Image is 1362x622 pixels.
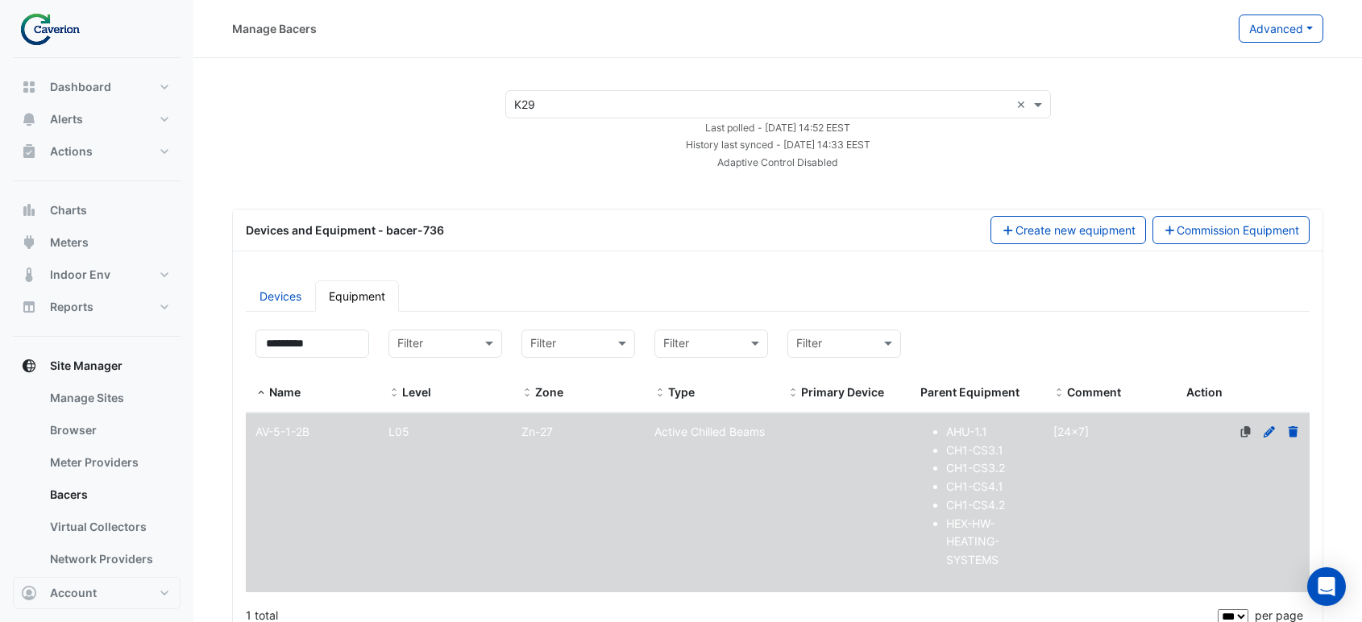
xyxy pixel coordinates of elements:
[388,387,400,400] span: Level
[1053,387,1065,400] span: Comment
[50,267,110,283] span: Indoor Env
[37,479,181,511] a: Bacers
[1286,425,1301,438] a: Delete
[535,385,563,399] span: Zone
[21,202,37,218] app-icon: Charts
[13,350,181,382] button: Site Manager
[946,442,1034,460] li: CH1-CS3.1
[402,385,431,399] span: Level
[37,414,181,446] a: Browser
[13,226,181,259] button: Meters
[50,585,97,601] span: Account
[1152,216,1310,244] button: Commission Equipment
[13,135,181,168] button: Actions
[946,423,1034,442] li: AHU-1.1
[946,459,1034,478] li: CH1-CS3.2
[50,111,83,127] span: Alerts
[1016,96,1030,113] span: Clear
[50,358,122,374] span: Site Manager
[388,425,409,438] span: L05
[787,387,799,400] span: Primary Device
[946,478,1034,496] li: CH1-CS4.1
[246,280,315,312] a: Devices
[255,425,309,438] span: AV-5-1-2B
[521,387,533,400] span: Zone
[37,382,181,414] a: Manage Sites
[13,291,181,323] button: Reports
[50,234,89,251] span: Meters
[686,139,870,151] small: Wed 13-Aug-2025 14:33 EEST
[50,299,93,315] span: Reports
[705,122,850,134] small: Wed 13-Aug-2025 14:52 EEST
[920,385,1019,399] span: Parent Equipment
[37,543,181,575] a: Network Providers
[654,387,666,400] span: Type
[946,515,1034,570] li: HEX-HW-HEATING-SYSTEMS
[521,425,553,438] span: Zn-27
[232,20,317,37] div: Manage Bacers
[37,446,181,479] a: Meter Providers
[946,496,1034,515] li: CH1-CS4.2
[21,299,37,315] app-icon: Reports
[19,13,92,45] img: Company Logo
[255,387,267,400] span: Name
[21,79,37,95] app-icon: Dashboard
[13,577,181,609] button: Account
[717,156,838,168] small: Adaptive Control Disabled
[21,111,37,127] app-icon: Alerts
[50,79,111,95] span: Dashboard
[21,234,37,251] app-icon: Meters
[315,280,399,312] a: Equipment
[50,143,93,160] span: Actions
[1053,425,1089,438] span: [24x7]
[269,385,301,399] span: Name
[1255,608,1303,622] span: per page
[1307,567,1346,606] div: Open Intercom Messenger
[1262,425,1277,438] a: Edit
[13,194,181,226] button: Charts
[37,511,181,543] a: Virtual Collectors
[13,259,181,291] button: Indoor Env
[21,358,37,374] app-icon: Site Manager
[668,385,695,399] span: Type
[1186,385,1223,399] span: Action
[1239,425,1253,438] a: No primary device defined
[990,216,1146,244] button: Create new equipment
[13,71,181,103] button: Dashboard
[1067,385,1121,399] span: Comment
[50,202,87,218] span: Charts
[654,425,765,438] span: Active Chilled Beams
[21,143,37,160] app-icon: Actions
[236,222,981,238] div: Devices and Equipment - bacer-736
[21,267,37,283] app-icon: Indoor Env
[801,385,884,399] span: Primary Device
[13,103,181,135] button: Alerts
[1239,15,1323,43] button: Advanced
